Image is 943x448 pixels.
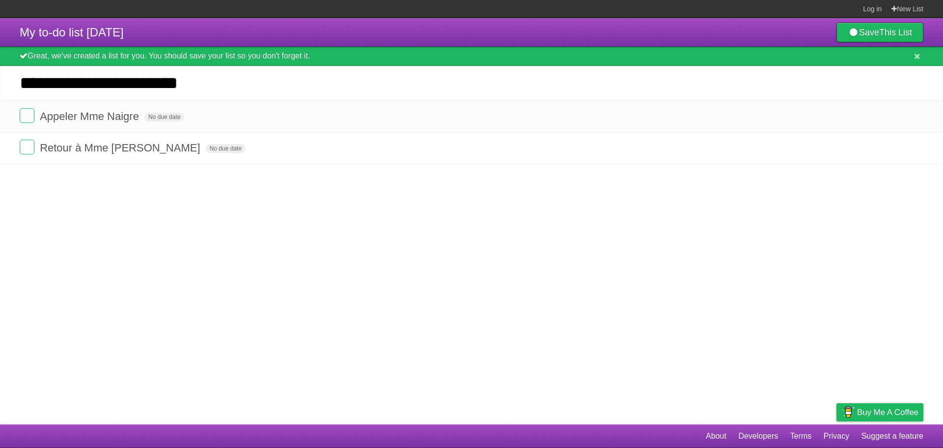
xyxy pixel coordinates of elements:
label: Done [20,140,34,154]
label: Done [20,108,34,123]
a: About [706,427,726,446]
img: Buy me a coffee [841,404,855,420]
span: Appeler Mme Naigre [40,110,141,122]
b: This List [879,28,912,37]
a: SaveThis List [836,23,923,42]
span: Retour à Mme [PERSON_NAME] [40,142,202,154]
a: Terms [790,427,812,446]
a: Developers [738,427,778,446]
a: Buy me a coffee [836,403,923,421]
span: No due date [144,113,184,121]
span: Buy me a coffee [857,404,918,421]
a: Suggest a feature [861,427,923,446]
span: No due date [206,144,246,153]
span: My to-do list [DATE] [20,26,124,39]
a: Privacy [824,427,849,446]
